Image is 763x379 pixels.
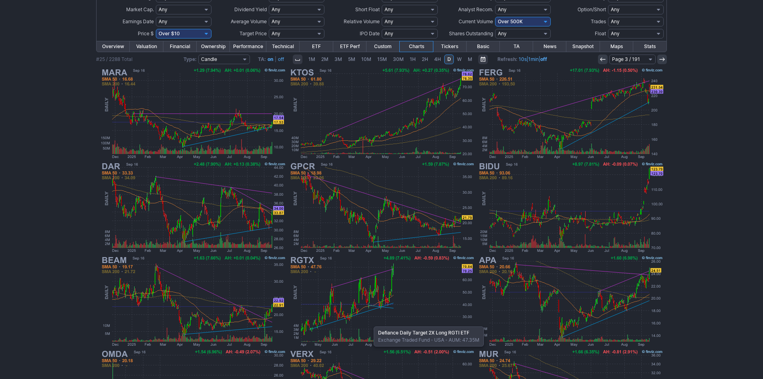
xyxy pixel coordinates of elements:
span: IPO Date [360,30,380,36]
a: Charts [400,41,433,52]
a: Performance [230,41,266,52]
a: Overview [97,41,130,52]
span: D [447,56,451,62]
a: Valuation [130,41,163,52]
a: 1M [306,55,318,64]
a: 1min [528,56,539,62]
a: Stats [633,41,666,52]
a: 2M [318,55,331,64]
span: 4H [434,56,441,62]
a: 15M [374,55,390,64]
span: • [430,337,434,343]
img: BIDU - Baidu Inc ADR - Stock Price Chart [477,160,664,254]
a: 10s [519,56,527,62]
a: ETF [300,41,333,52]
span: Trades [591,18,606,24]
span: Float [595,30,606,36]
span: Average Volume [231,18,267,24]
img: FERG - Ferguson Enterprises Inc - Stock Price Chart [477,67,664,160]
span: Current Volume [459,18,493,24]
span: 15M [377,56,387,62]
a: 10M [358,55,374,64]
a: Tickers [433,41,466,52]
span: Option/Short [578,6,606,12]
span: | | [497,55,547,63]
img: MARA - MARA Holdings Inc - Stock Price Chart [99,67,287,160]
a: 1H [407,55,419,64]
a: Custom [366,41,400,52]
a: M [465,55,475,64]
span: 2M [321,56,328,62]
img: KTOS - Kratos Defense & Security Solutions Inc - Stock Price Chart [288,67,475,160]
img: BEAM - Beam Therapeutics Inc - Stock Price Chart [99,254,287,348]
span: Short Float [355,6,380,12]
button: Interval [293,55,302,64]
div: #25 / 2288 Total [96,55,133,63]
span: • [444,337,449,343]
span: 1H [410,56,416,62]
a: W [454,55,465,64]
span: M [468,56,472,62]
span: Relative Volume [344,18,380,24]
div: Exchange Traded Fund USA AUM: 47.35M [374,326,484,347]
a: ETF Perf [333,41,366,52]
a: 2H [419,55,431,64]
a: 4H [431,55,444,64]
a: TA [500,41,533,52]
img: DAR - Darling Ingredients Inc - Stock Price Chart [99,160,287,254]
span: | [275,56,276,62]
span: Analyst Recom. [458,6,493,12]
img: RGTX - Defiance Daily Target 2X Long RGTI ETF - Stock Price Chart [288,254,475,348]
a: News [533,41,566,52]
span: W [457,56,462,62]
span: Earnings Date [123,18,154,24]
span: 5M [348,56,355,62]
a: D [444,55,454,64]
a: Technical [266,41,300,52]
span: Price $ [138,30,154,36]
span: 30M [393,56,404,62]
img: GPCR - Structure Therapeutics Inc ADR - Stock Price Chart [288,160,475,254]
a: Snapshot [566,41,600,52]
span: 1M [308,56,315,62]
b: Defiance Daily Target 2X Long RGTI ETF [378,330,469,336]
b: Type: [183,56,197,62]
span: Market Cap. [126,6,154,12]
a: 3M [332,55,345,64]
button: Range [478,55,488,64]
a: off [278,56,284,62]
span: Shares Outstanding [449,30,493,36]
span: 3M [334,56,342,62]
img: APA - APA Corporation - Stock Price Chart [477,254,664,348]
a: off [540,56,547,62]
span: Dividend Yield [234,6,267,12]
a: Financial [163,41,197,52]
b: Refresh: [497,56,517,62]
a: Ownership [197,41,230,52]
span: 10M [361,56,371,62]
a: Basic [467,41,500,52]
b: TA: [258,56,266,62]
a: 30M [390,55,407,64]
a: Maps [600,41,633,52]
a: on [268,56,273,62]
span: Target Price [240,30,267,36]
span: 2H [422,56,428,62]
a: 5M [345,55,358,64]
